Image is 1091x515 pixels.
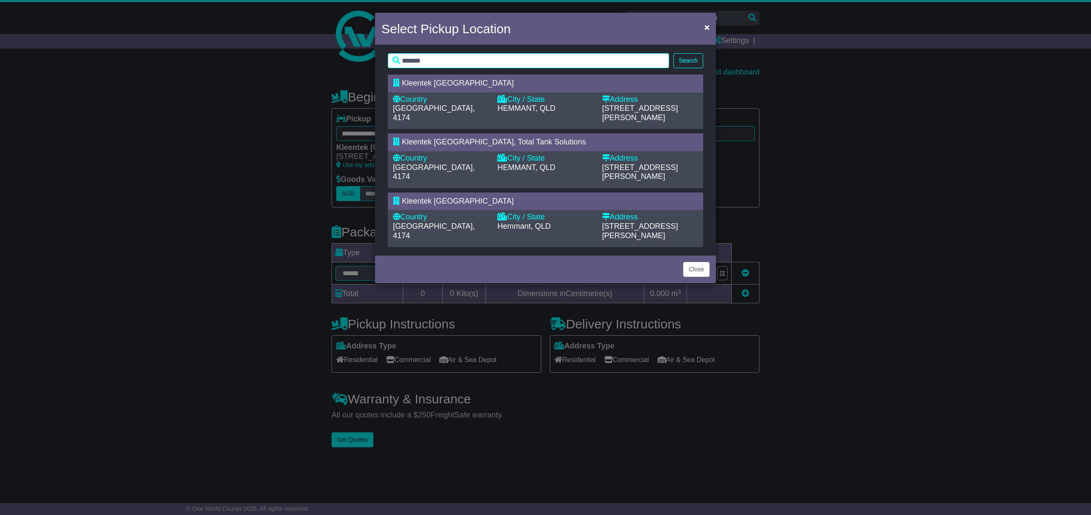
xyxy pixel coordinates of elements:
[700,18,714,36] button: Close
[393,222,475,240] span: [GEOGRAPHIC_DATA], 4174
[683,262,710,277] button: Close
[602,163,678,181] span: [STREET_ADDRESS][PERSON_NAME]
[393,104,475,122] span: [GEOGRAPHIC_DATA], 4174
[393,154,489,163] div: Country
[602,95,698,104] div: Address
[393,95,489,104] div: Country
[497,95,593,104] div: City / State
[402,197,514,205] span: Kleentek [GEOGRAPHIC_DATA]
[497,222,551,230] span: Hemmant, QLD
[602,104,678,122] span: [STREET_ADDRESS][PERSON_NAME]
[402,79,514,87] span: Kleentek [GEOGRAPHIC_DATA]
[402,138,586,146] span: Kleentek [GEOGRAPHIC_DATA], Total Tank Solutions
[602,222,678,240] span: [STREET_ADDRESS][PERSON_NAME]
[602,154,698,163] div: Address
[602,213,698,222] div: Address
[497,104,555,112] span: HEMMANT, QLD
[673,53,703,68] button: Search
[497,213,593,222] div: City / State
[497,163,555,172] span: HEMMANT, QLD
[393,163,475,181] span: [GEOGRAPHIC_DATA], 4174
[393,213,489,222] div: Country
[704,22,710,32] span: ×
[381,19,511,38] h4: Select Pickup Location
[497,154,593,163] div: City / State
